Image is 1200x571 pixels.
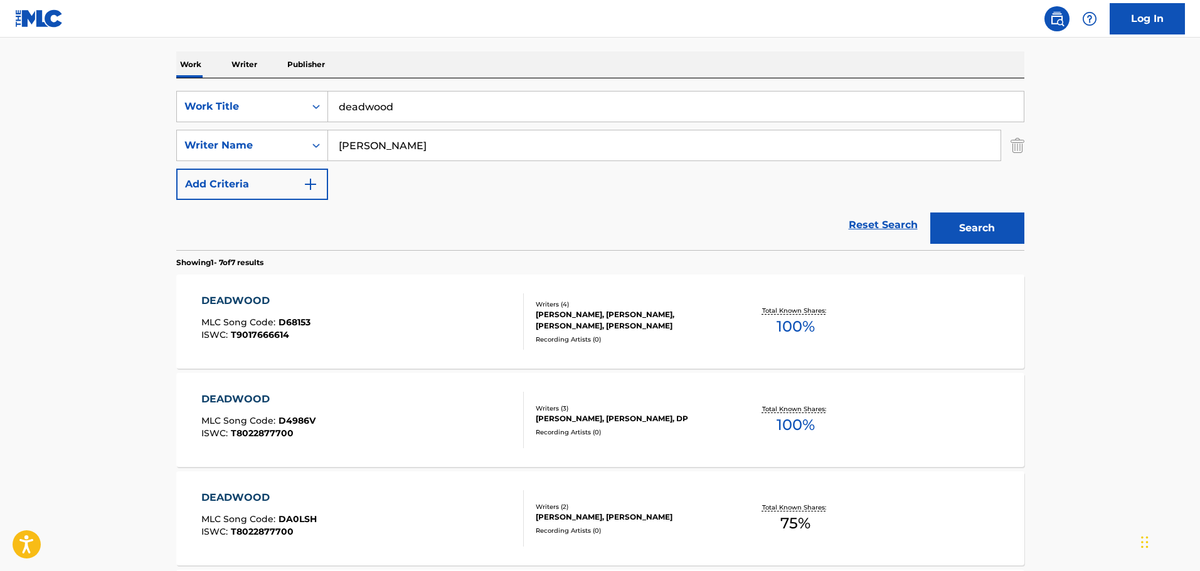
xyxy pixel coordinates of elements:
[176,373,1024,467] a: DEADWOODMLC Song Code:D4986VISWC:T8022877700Writers (3)[PERSON_NAME], [PERSON_NAME], DPRecording ...
[1082,11,1097,26] img: help
[536,300,725,309] div: Writers ( 4 )
[176,257,263,268] p: Showing 1 - 7 of 7 results
[176,51,205,78] p: Work
[201,293,311,308] div: DEADWOOD
[536,427,725,437] div: Recording Artists ( 0 )
[303,177,318,192] img: 9d2ae6d4665cec9f34b9.svg
[279,317,311,328] span: D68153
[762,503,829,512] p: Total Known Shares:
[842,211,924,239] a: Reset Search
[780,512,810,535] span: 75 %
[201,317,279,328] span: MLC Song Code :
[536,413,725,424] div: [PERSON_NAME], [PERSON_NAME], DP
[536,502,725,511] div: Writers ( 2 )
[762,404,829,414] p: Total Known Shares:
[201,427,231,439] span: ISWC :
[15,9,63,28] img: MLC Logo
[777,315,815,338] span: 100 %
[536,404,725,413] div: Writers ( 3 )
[536,511,725,523] div: [PERSON_NAME], [PERSON_NAME]
[201,415,279,426] span: MLC Song Code :
[1137,511,1200,571] iframe: Chat Widget
[930,212,1024,244] button: Search
[1049,11,1065,26] img: search
[279,415,316,426] span: D4986V
[536,526,725,535] div: Recording Artists ( 0 )
[201,329,231,340] span: ISWC :
[279,513,317,525] span: DA0LSH
[201,490,317,505] div: DEADWOOD
[228,51,261,78] p: Writer
[1110,3,1185,34] a: Log In
[1044,6,1070,31] a: Public Search
[184,138,297,153] div: Writer Name
[231,329,289,340] span: T9017666614
[1011,130,1024,161] img: Delete Criterion
[762,306,829,315] p: Total Known Shares:
[176,91,1024,250] form: Search Form
[176,275,1024,369] a: DEADWOODMLC Song Code:D68153ISWC:T9017666614Writers (4)[PERSON_NAME], [PERSON_NAME], [PERSON_NAME...
[231,526,294,537] span: T8022877700
[536,335,725,344] div: Recording Artists ( 0 )
[201,392,316,407] div: DEADWOOD
[176,471,1024,565] a: DEADWOODMLC Song Code:DA0LSHISWC:T8022877700Writers (2)[PERSON_NAME], [PERSON_NAME]Recording Arti...
[201,513,279,525] span: MLC Song Code :
[201,526,231,537] span: ISWC :
[176,169,328,200] button: Add Criteria
[777,414,815,436] span: 100 %
[1077,6,1102,31] div: Help
[184,99,297,114] div: Work Title
[284,51,329,78] p: Publisher
[1141,523,1149,561] div: Drag
[536,309,725,332] div: [PERSON_NAME], [PERSON_NAME], [PERSON_NAME], [PERSON_NAME]
[231,427,294,439] span: T8022877700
